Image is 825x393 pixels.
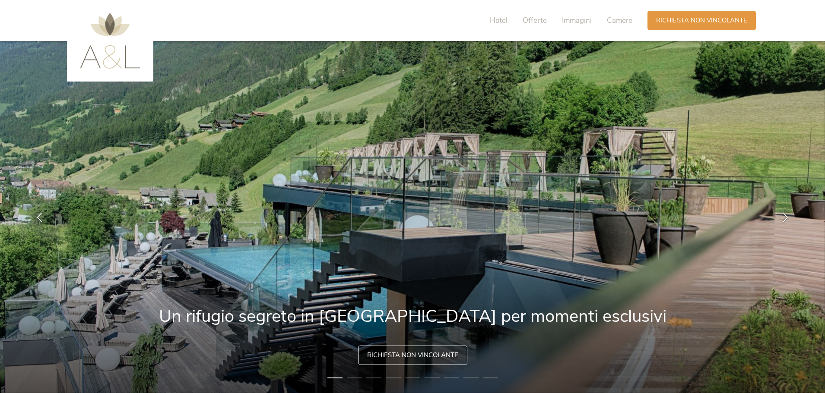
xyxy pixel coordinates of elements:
span: Immagini [562,16,592,25]
span: Richiesta non vincolante [367,351,458,360]
span: Offerte [523,16,547,25]
span: Hotel [490,16,508,25]
span: Camere [607,16,632,25]
span: Richiesta non vincolante [656,16,747,25]
img: AMONTI & LUNARIS Wellnessresort [80,13,140,69]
